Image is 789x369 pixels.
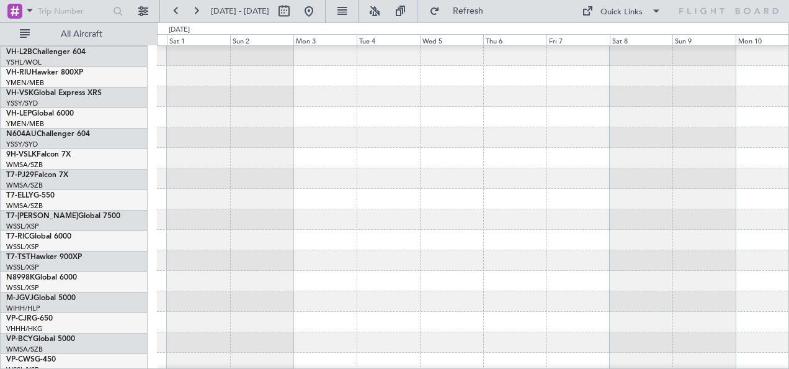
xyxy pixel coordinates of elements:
a: VH-RIUHawker 800XP [6,69,83,76]
a: VHHH/HKG [6,324,43,334]
a: T7-RICGlobal 6000 [6,233,71,240]
a: YMEN/MEB [6,119,44,129]
a: YSSY/SYD [6,140,38,149]
a: WMSA/SZB [6,181,43,190]
a: YMEN/MEB [6,78,44,88]
div: Sat 1 [167,34,230,45]
a: YSSY/SYD [6,99,38,108]
div: Thu 6 [483,34,546,45]
a: T7-[PERSON_NAME]Global 7500 [6,212,120,220]
span: VH-VSK [6,89,33,97]
span: Refresh [442,7,494,16]
div: Mon 3 [293,34,357,45]
a: YSHL/WOL [6,58,42,67]
div: Quick Links [600,6,643,19]
input: Trip Number [38,2,109,20]
a: WSSL/XSP [6,242,39,252]
a: VH-VSKGlobal Express XRS [6,89,102,97]
span: M-JGVJ [6,294,33,302]
a: WSSL/XSP [6,283,39,293]
button: Quick Links [576,1,667,21]
span: N8998K [6,274,35,281]
span: N604AU [6,130,37,138]
span: VH-L2B [6,48,32,56]
a: T7-TSTHawker 900XP [6,253,82,261]
a: T7-PJ29Falcon 7X [6,171,68,179]
button: All Aircraft [14,24,135,44]
span: VP-CWS [6,356,35,363]
div: Wed 5 [420,34,483,45]
span: T7-TST [6,253,30,261]
a: N604AUChallenger 604 [6,130,90,138]
span: [DATE] - [DATE] [211,6,269,17]
a: VH-LEPGlobal 6000 [6,110,74,117]
button: Refresh [424,1,498,21]
a: WMSA/SZB [6,201,43,211]
span: All Aircraft [32,30,131,39]
div: Sat 8 [610,34,673,45]
span: T7-RIC [6,233,29,240]
a: N8998KGlobal 6000 [6,274,77,281]
span: T7-ELLY [6,192,33,199]
a: 9H-VSLKFalcon 7X [6,151,71,158]
span: T7-PJ29 [6,171,34,179]
a: WSSL/XSP [6,222,39,231]
div: Fri 7 [546,34,610,45]
div: Sun 2 [230,34,293,45]
span: VP-BCY [6,335,33,343]
div: Tue 4 [357,34,420,45]
div: Sun 9 [672,34,736,45]
a: VP-CJRG-650 [6,315,53,322]
a: WIHH/HLP [6,304,40,313]
span: 9H-VSLK [6,151,37,158]
a: WMSA/SZB [6,345,43,354]
div: [DATE] [169,25,190,35]
a: VP-CWSG-450 [6,356,56,363]
span: VH-RIU [6,69,32,76]
span: VH-LEP [6,110,32,117]
span: T7-[PERSON_NAME] [6,212,78,220]
a: VP-BCYGlobal 5000 [6,335,75,343]
a: WMSA/SZB [6,160,43,170]
span: VP-CJR [6,315,32,322]
a: VH-L2BChallenger 604 [6,48,86,56]
a: M-JGVJGlobal 5000 [6,294,76,302]
a: T7-ELLYG-550 [6,192,55,199]
a: WSSL/XSP [6,263,39,272]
